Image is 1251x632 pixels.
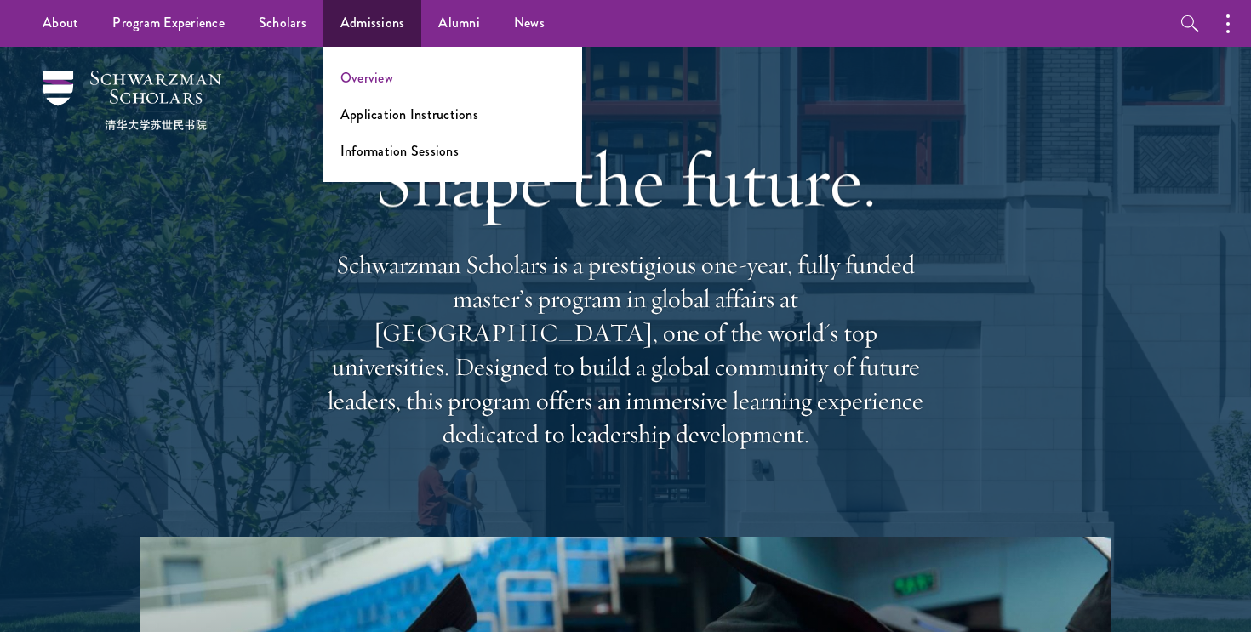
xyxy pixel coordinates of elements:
img: Schwarzman Scholars [43,71,221,130]
h1: Shape the future. [319,132,932,227]
a: Application Instructions [340,105,478,124]
p: Schwarzman Scholars is a prestigious one-year, fully funded master’s program in global affairs at... [319,248,932,452]
a: Information Sessions [340,141,459,161]
a: Overview [340,68,393,88]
